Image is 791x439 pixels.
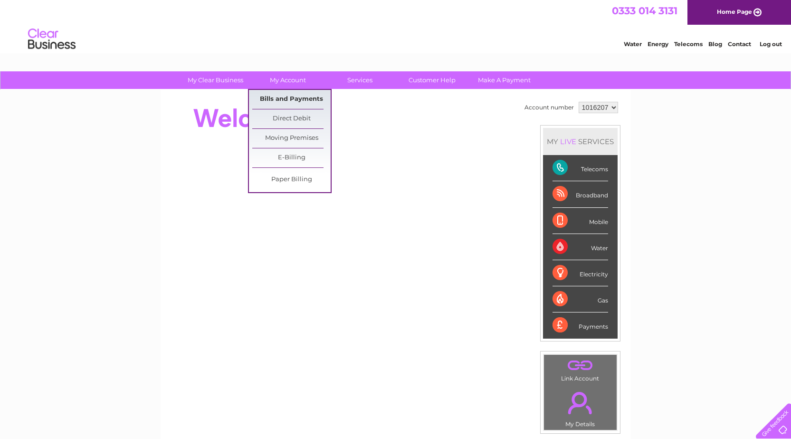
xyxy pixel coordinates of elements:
[252,129,331,148] a: Moving Premises
[546,386,614,419] a: .
[543,128,618,155] div: MY SERVICES
[543,384,617,430] td: My Details
[760,40,782,48] a: Log out
[172,5,620,46] div: Clear Business is a trading name of Verastar Limited (registered in [GEOGRAPHIC_DATA] No. 3667643...
[248,71,327,89] a: My Account
[252,109,331,128] a: Direct Debit
[465,71,543,89] a: Make A Payment
[553,286,608,312] div: Gas
[553,155,608,181] div: Telecoms
[624,40,642,48] a: Water
[708,40,722,48] a: Blog
[728,40,751,48] a: Contact
[393,71,471,89] a: Customer Help
[252,90,331,109] a: Bills and Payments
[252,170,331,189] a: Paper Billing
[648,40,668,48] a: Energy
[558,137,578,146] div: LIVE
[553,234,608,260] div: Water
[543,354,617,384] td: Link Account
[321,71,399,89] a: Services
[674,40,703,48] a: Telecoms
[522,99,576,116] td: Account number
[28,25,76,54] img: logo.png
[553,181,608,207] div: Broadband
[553,208,608,234] div: Mobile
[553,260,608,286] div: Electricity
[612,5,677,17] a: 0333 014 3131
[252,148,331,167] a: E-Billing
[176,71,255,89] a: My Clear Business
[546,357,614,374] a: .
[553,312,608,338] div: Payments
